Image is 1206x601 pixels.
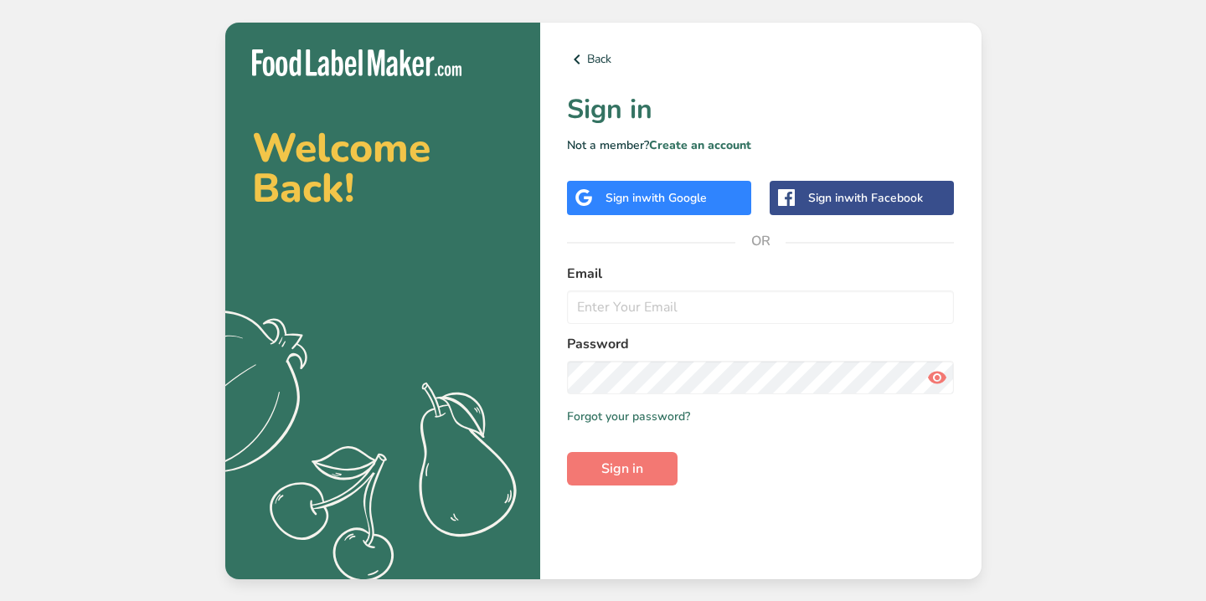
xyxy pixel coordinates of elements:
p: Not a member? [567,136,955,154]
span: with Google [642,190,707,206]
label: Password [567,334,955,354]
input: Enter Your Email [567,290,955,324]
a: Forgot your password? [567,408,690,425]
span: Sign in [601,459,643,479]
div: Sign in [808,189,923,207]
a: Back [567,49,955,69]
span: with Facebook [844,190,923,206]
h2: Welcome Back! [252,128,513,208]
img: Food Label Maker [252,49,461,77]
span: OR [735,216,786,266]
label: Email [567,264,955,284]
a: Create an account [649,137,751,153]
button: Sign in [567,452,678,485]
h1: Sign in [567,90,955,130]
div: Sign in [606,189,707,207]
